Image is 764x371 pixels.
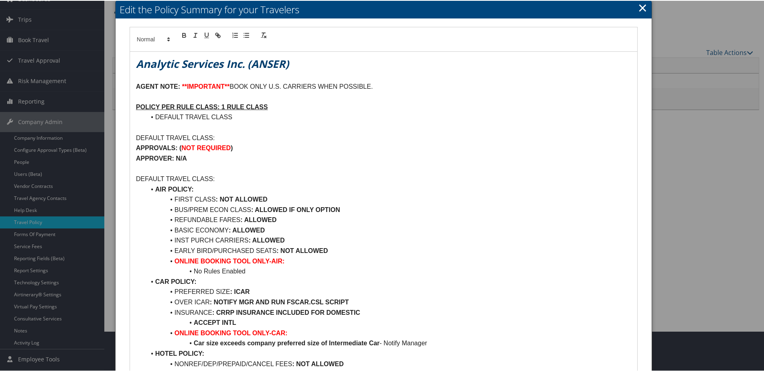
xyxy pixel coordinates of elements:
strong: : ICAR [230,287,250,294]
strong: ONLINE BOOKING TOOL ONLY-CAR: [175,329,288,336]
li: BUS/PREM ECON CLASS [146,204,631,214]
em: Analytic Services Inc. (ANSER) [136,56,289,70]
strong: AGENT NOTE: [136,82,180,89]
strong: : NOT [216,195,234,202]
strong: : CRRP INSURANCE [212,308,274,315]
p: BOOK ONLY U.S. CARRIERS WHEN POSSIBLE. [136,81,631,91]
li: REFUNDABLE FARES [146,214,631,224]
li: BASIC ECONOMY [146,224,631,235]
p: DEFAULT TRAVEL CLASS: [136,173,631,183]
strong: INCLUDED FOR DOMESTIC [276,308,360,315]
strong: AIR POLICY: [155,185,194,192]
li: OVER ICAR [146,296,631,307]
strong: Car size exceeds company preferred size of Intermediate Car [194,339,380,346]
strong: APPROVER: N/A [136,154,187,161]
li: DEFAULT TRAVEL CLASS [146,111,631,122]
strong: ACCEPT INTL [194,318,236,325]
strong: ONLINE BOOKING TOOL ONLY-AIR: [175,257,284,264]
strong: HOTEL POLICY: [155,349,204,356]
strong: : NOT ALLOWED [292,360,343,367]
strong: : NOTIFY MGR AND RUN FSCAR.CSL SCRIPT [210,298,349,305]
li: NONREF/DEP/PREPAID/CANCEL FEES [146,358,631,369]
strong: : ALLOWED [240,216,276,222]
li: No Rules Enabled [146,265,631,276]
strong: CAR POLICY: [155,277,197,284]
p: DEFAULT TRAVEL CLASS: [136,132,631,143]
u: POLICY PER RULE CLASS: 1 RULE CLASS [136,103,268,110]
li: - Notify Manager [146,337,631,348]
li: FIRST CLASS [146,194,631,204]
strong: ( [179,144,181,151]
strong: : NOT ALLOWED [276,247,328,253]
strong: : ALLOWED IF ONLY OPTION [251,206,340,212]
strong: : ALLOWED [248,236,284,243]
li: EARLY BIRD/PURCHASED SEATS [146,245,631,255]
strong: APPROVALS: [136,144,178,151]
strong: : ALLOWED [229,226,265,233]
strong: ) [231,144,233,151]
li: INSURANCE [146,307,631,317]
strong: NOT REQUIRED [181,144,231,151]
li: INST PURCH CARRIERS [146,234,631,245]
li: PREFERRED SIZE [146,286,631,296]
strong: ALLOWED [235,195,268,202]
